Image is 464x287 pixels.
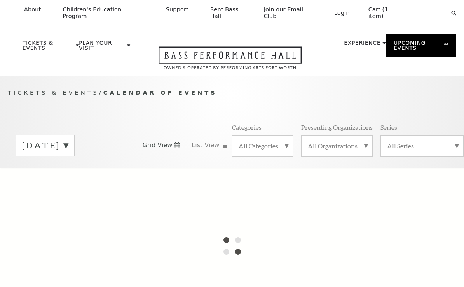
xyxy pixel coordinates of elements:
span: Tickets & Events [8,89,99,96]
label: All Organizations [308,142,366,150]
span: Calendar of Events [103,89,217,96]
a: Login [328,4,356,23]
p: Experience [344,40,381,50]
p: Plan Your Visit [79,40,125,55]
span: List View [192,141,219,150]
p: Upcoming Events [394,40,442,55]
p: Presenting Organizations [301,123,373,131]
p: Rent Bass Hall [210,6,250,20]
label: All Series [387,142,457,150]
p: Series [380,123,397,131]
p: Categories [232,123,262,131]
label: All Categories [239,142,287,150]
label: [DATE] [22,139,68,151]
p: Children's Education Program [63,6,144,20]
p: Tickets & Events [23,40,74,55]
p: About [24,6,41,13]
select: Select: [416,9,444,17]
p: Support [166,6,188,13]
p: / [8,88,456,98]
span: Grid View [143,141,173,150]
